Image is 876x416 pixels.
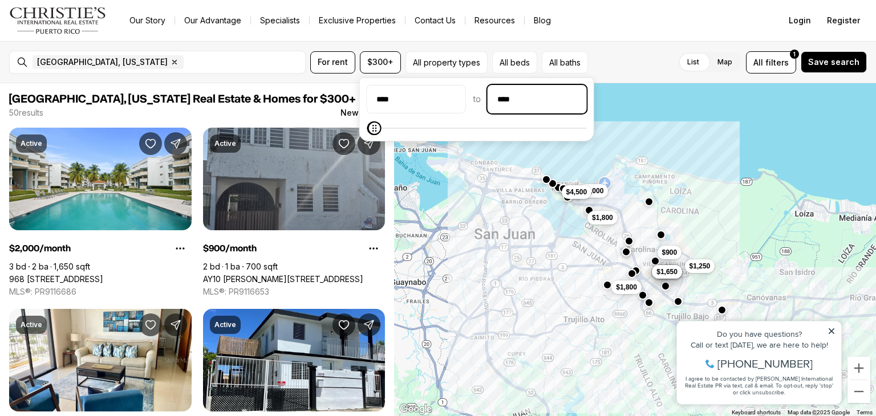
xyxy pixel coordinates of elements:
[367,85,465,113] input: priceMin
[684,259,715,272] button: $1,250
[310,13,405,28] a: Exclusive Properties
[21,139,42,148] p: Active
[9,7,107,34] img: logo
[689,261,710,270] span: $1,250
[9,108,43,117] p: 50 results
[214,139,236,148] p: Active
[492,51,537,74] button: All beds
[542,51,588,74] button: All baths
[656,267,678,276] span: $1,650
[801,51,867,73] button: Save search
[9,93,356,105] span: [GEOGRAPHIC_DATA], [US_STATE] Real Estate & Homes for $300+
[368,121,382,135] span: Maximum
[765,56,789,68] span: filters
[587,211,618,225] button: $1,800
[358,132,380,155] button: Share Property
[847,357,870,380] button: Zoom in
[310,51,355,74] button: For rent
[362,237,385,260] button: Property options
[14,70,163,92] span: I agree to be contacted by [PERSON_NAME] International Real Estate PR via text, call & email. To ...
[708,52,741,72] label: Map
[808,58,859,67] span: Save search
[561,185,591,198] button: $4,500
[175,13,250,28] a: Our Advantage
[827,16,860,25] span: Register
[405,51,488,74] button: All property types
[12,36,165,44] div: Call or text [DATE], we are here to help!
[334,101,392,124] button: Newest
[37,58,168,67] span: [GEOGRAPHIC_DATA], [US_STATE]
[652,264,682,278] button: $1,650
[21,320,42,329] p: Active
[488,85,586,113] input: priceMax
[164,313,187,336] button: Share Property
[203,274,363,284] a: AY10 VALLE ARRIBA HEIGHTS 38C, CAROLINA PR, 00983
[120,13,175,28] a: Our Story
[9,274,103,284] a: 968 CAMINO LAS PICÜAS #BF-302, RIO GRANDE PR, 00745
[358,313,380,336] button: Share Property
[662,247,677,256] span: $900
[214,320,236,329] p: Active
[47,54,142,65] span: [PHONE_NUMBER]
[164,132,187,155] button: Share Property
[746,51,796,74] button: Allfilters1
[782,9,818,32] button: Login
[251,13,309,28] a: Specialists
[616,283,637,292] span: $1,800
[788,409,850,415] span: Map data ©2025 Google
[582,186,603,195] span: $2,000
[318,58,348,67] span: For rent
[139,132,162,155] button: Save Property: 968 CAMINO LAS PICÜAS #BF-302
[340,108,371,117] span: Newest
[169,237,192,260] button: Property options
[473,95,481,104] span: to
[611,280,642,294] button: $1,800
[578,184,608,198] button: $2,000
[139,313,162,336] button: Save Property: 4735 AVE. ISLA VERDE #9
[367,58,394,67] span: $300+
[678,52,708,72] label: List
[405,13,465,28] button: Contact Us
[360,51,401,74] button: $300+
[753,56,763,68] span: All
[12,26,165,34] div: Do you have questions?
[857,409,873,415] a: Terms (opens in new tab)
[789,16,811,25] span: Login
[465,13,524,28] a: Resources
[592,213,613,222] span: $1,800
[847,380,870,403] button: Zoom out
[793,50,796,59] span: 1
[525,13,560,28] a: Blog
[657,245,682,259] button: $900
[332,132,355,155] button: Save Property: AY10 VALLE ARRIBA HEIGHTS 38C
[332,313,355,336] button: Save Property: 4RN8 CALLE VIA 37 #5
[820,9,867,32] button: Register
[566,187,587,196] span: $4,500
